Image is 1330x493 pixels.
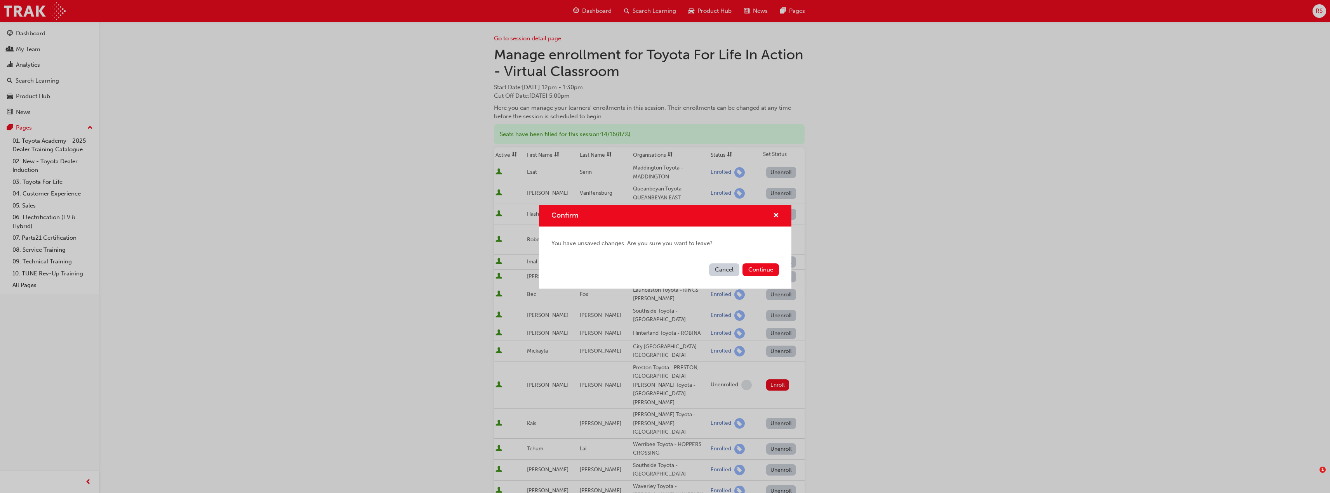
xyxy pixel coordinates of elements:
[551,211,578,220] span: Confirm
[539,205,791,289] div: Confirm
[1320,467,1326,473] span: 1
[742,263,779,276] button: Continue
[773,213,779,220] span: cross-icon
[709,263,739,276] button: Cancel
[773,211,779,221] button: cross-icon
[1304,467,1322,485] iframe: Intercom live chat
[539,227,791,260] div: You have unsaved changes. Are you sure you want to leave?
